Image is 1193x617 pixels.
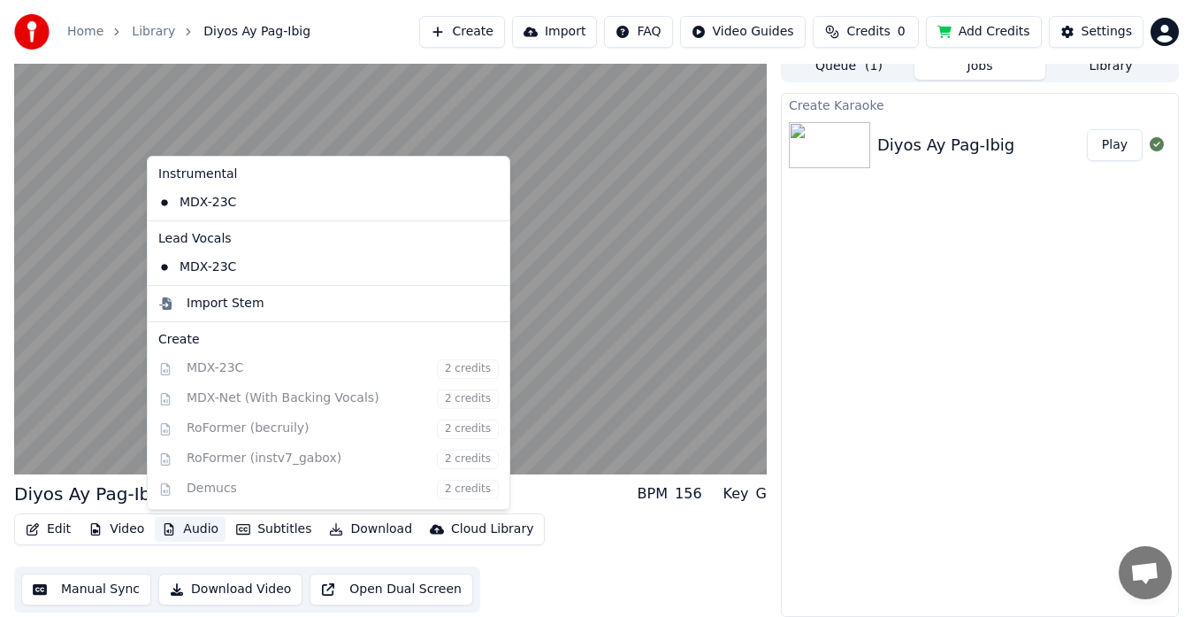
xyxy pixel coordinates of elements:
div: Open chat [1119,546,1172,599]
span: Diyos Ay Pag-Ibig [203,23,310,41]
div: Diyos Ay Pag-Ibig [14,482,167,506]
button: Video Guides [680,16,806,48]
div: Create Karaoke [782,94,1178,115]
button: Download Video [158,574,302,605]
div: Import Stem [187,295,264,312]
div: Settings [1082,23,1132,41]
div: Key [723,483,749,505]
button: Add Credits [926,16,1042,48]
nav: breadcrumb [67,23,310,41]
div: Diyos Ay Pag-Ibig [877,133,1014,158]
img: youka [14,14,50,50]
button: Library [1045,54,1176,80]
button: Create [419,16,505,48]
span: 0 [898,23,906,41]
button: Edit [19,517,78,542]
a: Home [67,23,103,41]
div: MDX-23C [151,189,479,217]
button: Download [322,517,419,542]
button: Queue [784,54,914,80]
button: Play [1087,129,1143,161]
div: Cloud Library [451,521,533,538]
button: Jobs [914,54,1045,80]
button: Manual Sync [21,574,151,605]
button: Video [81,517,151,542]
span: Credits [846,23,890,41]
div: 156 [675,483,702,505]
div: Create [158,331,499,349]
button: Audio [155,517,226,542]
button: Settings [1049,16,1143,48]
a: Library [132,23,175,41]
div: Lead Vocals [151,225,506,253]
div: BPM [638,483,668,505]
button: Subtitles [229,517,318,542]
div: MDX-23C [151,253,479,282]
button: Import [512,16,597,48]
div: G [756,483,767,505]
button: Credits0 [813,16,919,48]
button: Open Dual Screen [310,574,473,605]
div: Instrumental [151,160,506,189]
button: FAQ [604,16,672,48]
span: ( 1 ) [865,58,883,75]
